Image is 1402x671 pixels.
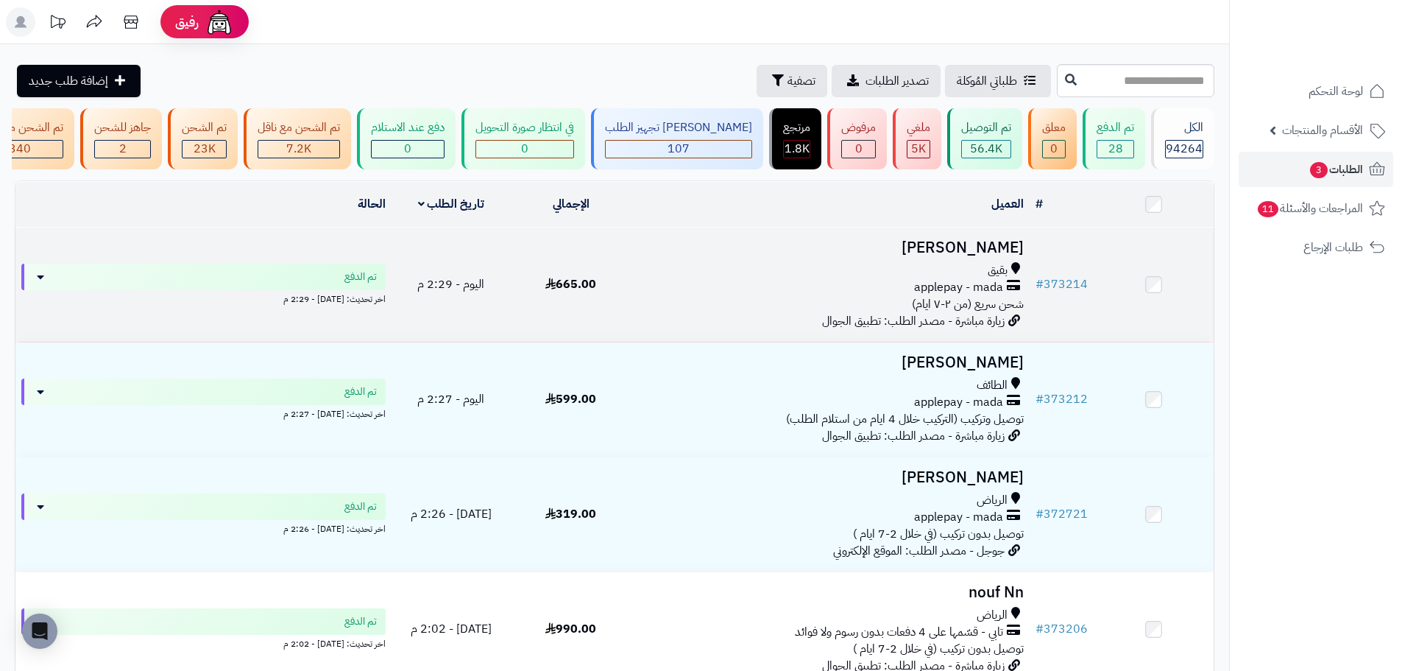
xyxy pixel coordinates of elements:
[553,195,590,213] a: الإجمالي
[21,290,386,306] div: اخر تحديث: [DATE] - 2:29 م
[637,584,1024,601] h3: nouf Nn
[988,262,1008,279] span: بقيق
[784,141,810,158] div: 1806
[833,542,1005,560] span: جوجل - مصدر الطلب: الموقع الإلكتروني
[1309,81,1363,102] span: لوحة التحكم
[824,108,890,169] a: مرفوض 0
[970,140,1002,158] span: 56.4K
[358,195,386,213] a: الحالة
[545,390,596,408] span: 599.00
[907,141,930,158] div: 4954
[344,499,377,514] span: تم الدفع
[371,119,445,136] div: دفع عند الاستلام
[911,140,926,158] span: 5K
[1239,152,1393,187] a: الطلبات3
[39,7,76,41] a: تحديثات المنصة
[1282,120,1363,141] span: الأقسام والمنتجات
[1080,108,1148,169] a: تم الدفع 28
[545,275,596,293] span: 665.00
[1256,198,1363,219] span: المراجعات والأسئلة
[22,614,57,649] div: Open Intercom Messenger
[9,140,31,158] span: 340
[853,640,1024,658] span: توصيل بدون تركيب (في خلال 2-7 ايام )
[521,140,528,158] span: 0
[637,239,1024,256] h3: [PERSON_NAME]
[914,279,1003,296] span: applepay - mada
[865,72,929,90] span: تصدير الطلبات
[841,119,876,136] div: مرفوض
[1302,11,1388,42] img: logo-2.png
[258,119,340,136] div: تم الشحن مع ناقل
[1035,505,1088,523] a: #372721
[183,141,226,158] div: 23011
[795,624,1003,641] span: تابي - قسّمها على 4 دفعات بدون رسوم ولا فوائد
[1035,390,1088,408] a: #373212
[787,72,815,90] span: تصفية
[1303,237,1363,258] span: طلبات الإرجاع
[668,140,690,158] span: 107
[637,354,1024,371] h3: [PERSON_NAME]
[344,270,377,284] span: تم الدفع
[459,108,588,169] a: في انتظار صورة التحويل 0
[1035,505,1044,523] span: #
[411,620,492,638] span: [DATE] - 2:02 م
[822,427,1005,445] span: زيارة مباشرة - مصدر الطلب: تطبيق الجوال
[1108,140,1123,158] span: 28
[1035,275,1088,293] a: #373214
[1035,390,1044,408] span: #
[914,394,1003,411] span: applepay - mada
[21,520,386,535] div: اخر تحديث: [DATE] - 2:26 م
[961,119,1011,136] div: تم التوصيل
[1035,275,1044,293] span: #
[165,108,241,169] a: تم الشحن 23K
[411,505,492,523] span: [DATE] - 2:26 م
[1025,108,1080,169] a: معلق 0
[977,607,1008,624] span: الرياض
[94,119,151,136] div: جاهز للشحن
[182,119,227,136] div: تم الشحن
[962,141,1010,158] div: 56446
[95,141,150,158] div: 2
[194,140,216,158] span: 23K
[977,492,1008,509] span: الرياض
[344,614,377,629] span: تم الدفع
[1165,119,1203,136] div: الكل
[1097,119,1134,136] div: تم الدفع
[991,195,1024,213] a: العميل
[588,108,766,169] a: [PERSON_NAME] تجهيز الطلب 107
[1166,140,1203,158] span: 94264
[786,410,1024,428] span: توصيل وتركيب (التركيب خلال 4 ايام من استلام الطلب)
[944,108,1025,169] a: تم التوصيل 56.4K
[853,525,1024,543] span: توصيل بدون تركيب (في خلال 2-7 ايام )
[1239,74,1393,109] a: لوحة التحكم
[476,141,573,158] div: 0
[766,108,824,169] a: مرتجع 1.8K
[914,509,1003,526] span: applepay - mada
[606,141,751,158] div: 107
[757,65,827,97] button: تصفية
[1042,119,1066,136] div: معلق
[605,119,752,136] div: [PERSON_NAME] تجهيز الطلب
[1239,230,1393,265] a: طلبات الإرجاع
[372,141,444,158] div: 0
[404,140,411,158] span: 0
[1097,141,1133,158] div: 28
[21,405,386,421] div: اخر تحديث: [DATE] - 2:27 م
[785,140,810,158] span: 1.8K
[17,65,141,97] a: إضافة طلب جديد
[977,377,1008,394] span: الطائف
[907,119,930,136] div: ملغي
[119,140,127,158] span: 2
[832,65,941,97] a: تصدير الطلبات
[1035,195,1043,213] a: #
[890,108,944,169] a: ملغي 5K
[1239,191,1393,226] a: المراجعات والأسئلة11
[475,119,574,136] div: في انتظار صورة التحويل
[1043,141,1065,158] div: 0
[77,108,165,169] a: جاهز للشحن 2
[1148,108,1217,169] a: الكل94264
[1310,162,1328,179] span: 3
[258,141,339,158] div: 7223
[945,65,1051,97] a: طلباتي المُوكلة
[344,384,377,399] span: تم الدفع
